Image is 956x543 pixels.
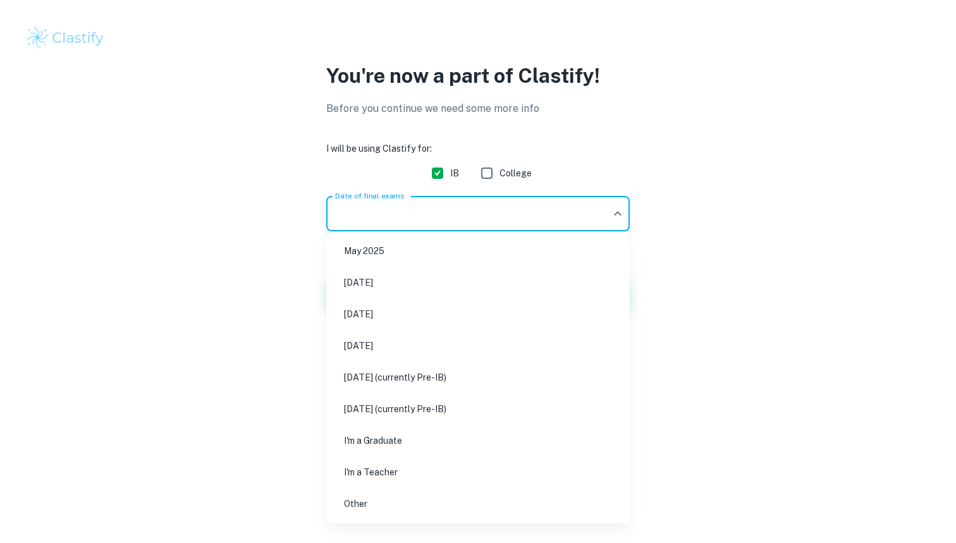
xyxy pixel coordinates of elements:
[331,331,625,360] li: [DATE]
[331,458,625,487] li: I'm a Teacher
[331,363,625,392] li: [DATE] (currently Pre-IB)
[331,394,625,424] li: [DATE] (currently Pre-IB)
[331,268,625,297] li: [DATE]
[331,426,625,455] li: I'm a Graduate
[331,300,625,329] li: [DATE]
[331,236,625,265] li: May 2025
[331,489,625,518] li: Other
